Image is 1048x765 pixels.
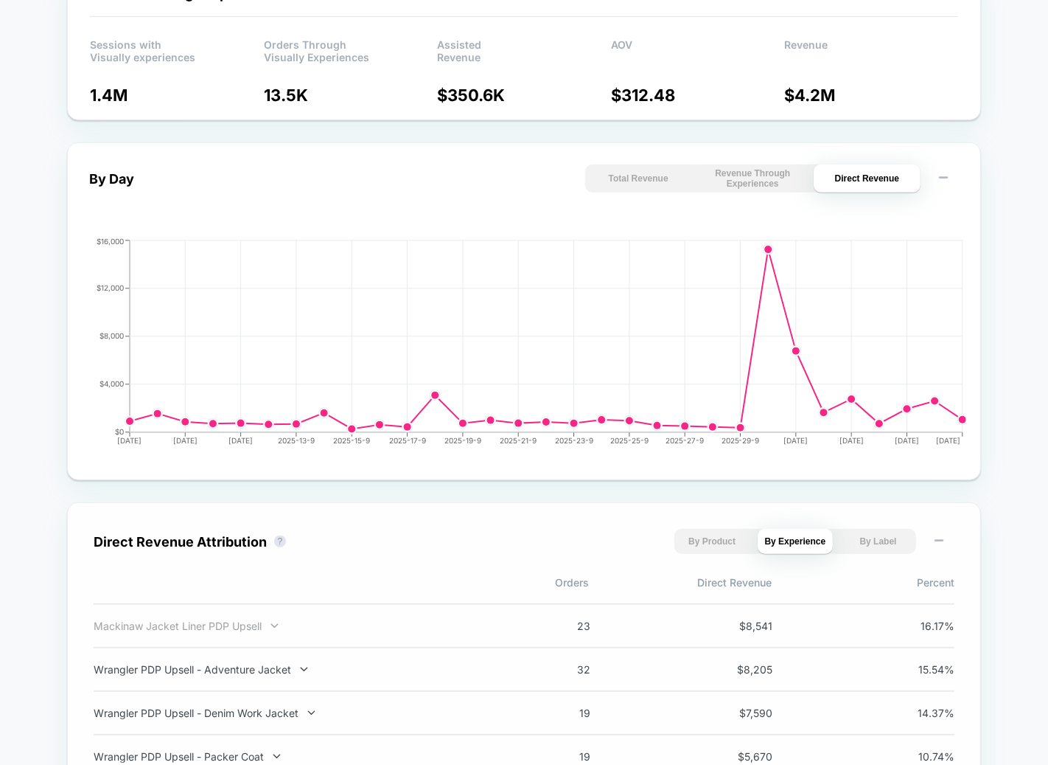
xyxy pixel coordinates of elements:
p: Sessions with Visually experiences [90,38,264,60]
tspan: [DATE] [228,436,253,445]
span: Direct Revenue [589,576,772,589]
tspan: 2025-15-9 [333,436,370,445]
p: Orders Through Visually Experiences [264,38,438,60]
tspan: [DATE] [839,436,864,445]
span: 16.17 % [888,620,954,632]
span: $ 7,590 [706,707,772,719]
tspan: 2025-27-9 [666,436,704,445]
button: By Experience [758,529,834,554]
p: Revenue [784,38,958,60]
p: $ 350.6K [437,86,611,105]
div: Mackinaw Jacket Liner PDP Upsell [94,620,481,632]
span: $ 5,670 [706,750,772,763]
span: 23 [524,620,590,632]
span: 19 [524,750,590,763]
span: $ 8,541 [706,620,772,632]
span: Orders [406,576,589,589]
span: 14.37 % [888,707,954,719]
span: 15.54 % [888,663,954,676]
p: 1.4M [90,86,264,105]
tspan: [DATE] [936,436,960,445]
tspan: [DATE] [784,436,808,445]
div: Wrangler PDP Upsell - Packer Coat [94,750,481,763]
span: 10.74 % [888,750,954,763]
button: By Label [840,529,916,554]
p: $ 312.48 [611,86,785,105]
div: Wrangler PDP Upsell - Denim Work Jacket [94,707,481,719]
tspan: 2025-17-9 [389,436,426,445]
button: Revenue Through Experiences [699,165,806,193]
button: By Product [674,529,750,554]
span: 19 [524,707,590,719]
tspan: $4,000 [99,380,124,389]
div: Wrangler PDP Upsell - Adventure Jacket [94,663,481,676]
tspan: [DATE] [173,436,198,445]
tspan: 2025-13-9 [278,436,315,445]
p: AOV [611,38,785,60]
tspan: $0 [115,428,124,437]
button: Total Revenue [585,165,692,193]
tspan: $16,000 [97,237,124,246]
tspan: 2025-23-9 [555,436,593,445]
tspan: $12,000 [97,284,124,293]
button: ? [274,536,286,547]
tspan: 2025-25-9 [610,436,649,445]
tspan: $8,000 [99,332,124,341]
tspan: [DATE] [118,436,142,445]
tspan: 2025-19-9 [444,436,481,445]
div: By Day [89,171,134,187]
div: Direct Revenue Attribution [94,534,267,550]
span: Percent [772,576,954,589]
tspan: [DATE] [895,436,919,445]
tspan: 2025-29-9 [722,436,760,445]
tspan: 2025-21-9 [500,436,537,445]
p: 13.5K [264,86,438,105]
span: $ 8,205 [706,663,772,676]
span: 32 [524,663,590,676]
p: $ 4.2M [784,86,958,105]
button: Direct Revenue [814,165,921,193]
p: Assisted Revenue [437,38,611,60]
